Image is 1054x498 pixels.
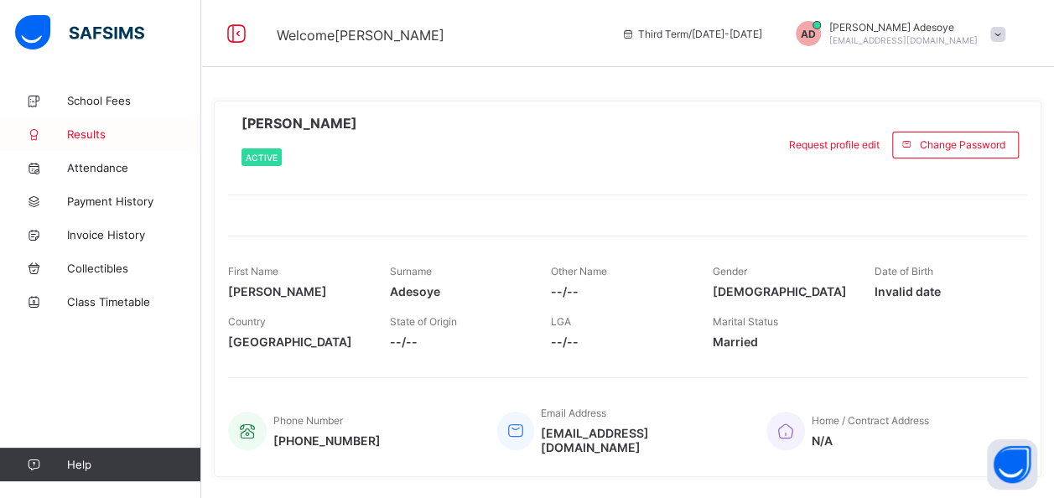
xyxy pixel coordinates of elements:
span: Help [67,458,200,471]
span: Date of Birth [874,265,932,278]
span: State of Origin [390,315,457,328]
span: Change Password [920,138,1005,151]
span: Email Address [541,407,606,419]
span: School Fees [67,94,201,107]
span: [EMAIL_ADDRESS][DOMAIN_NAME] [541,426,741,454]
span: Adesoye [390,284,527,298]
span: Married [713,335,849,349]
span: [PERSON_NAME] [241,115,357,132]
span: [DEMOGRAPHIC_DATA] [713,284,849,298]
span: Country [228,315,266,328]
span: Marital Status [713,315,778,328]
span: --/-- [551,335,688,349]
span: Payment History [67,195,201,208]
span: Home / Contract Address [812,414,929,427]
img: safsims [15,15,144,50]
span: Surname [390,265,432,278]
span: Class Timetable [67,295,201,309]
span: Invoice History [67,228,201,241]
span: Other Name [551,265,607,278]
span: Invalid date [874,284,1010,298]
span: [EMAIL_ADDRESS][DOMAIN_NAME] [829,35,978,45]
span: Phone Number [273,414,343,427]
div: AderonkeAdesoye [779,21,1014,46]
span: AD [801,28,816,40]
button: Open asap [987,439,1037,490]
span: First Name [228,265,278,278]
span: [PERSON_NAME] [228,284,365,298]
span: [GEOGRAPHIC_DATA] [228,335,365,349]
span: Collectibles [67,262,201,275]
span: Gender [713,265,747,278]
span: Results [67,127,201,141]
span: Active [246,153,278,163]
span: Attendance [67,161,201,174]
span: [PERSON_NAME] Adesoye [829,21,978,34]
span: session/term information [621,28,762,40]
span: Request profile edit [789,138,880,151]
span: N/A [812,433,929,448]
span: Welcome [PERSON_NAME] [277,27,444,44]
span: --/-- [551,284,688,298]
span: --/-- [390,335,527,349]
span: [PHONE_NUMBER] [273,433,381,448]
span: LGA [551,315,571,328]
